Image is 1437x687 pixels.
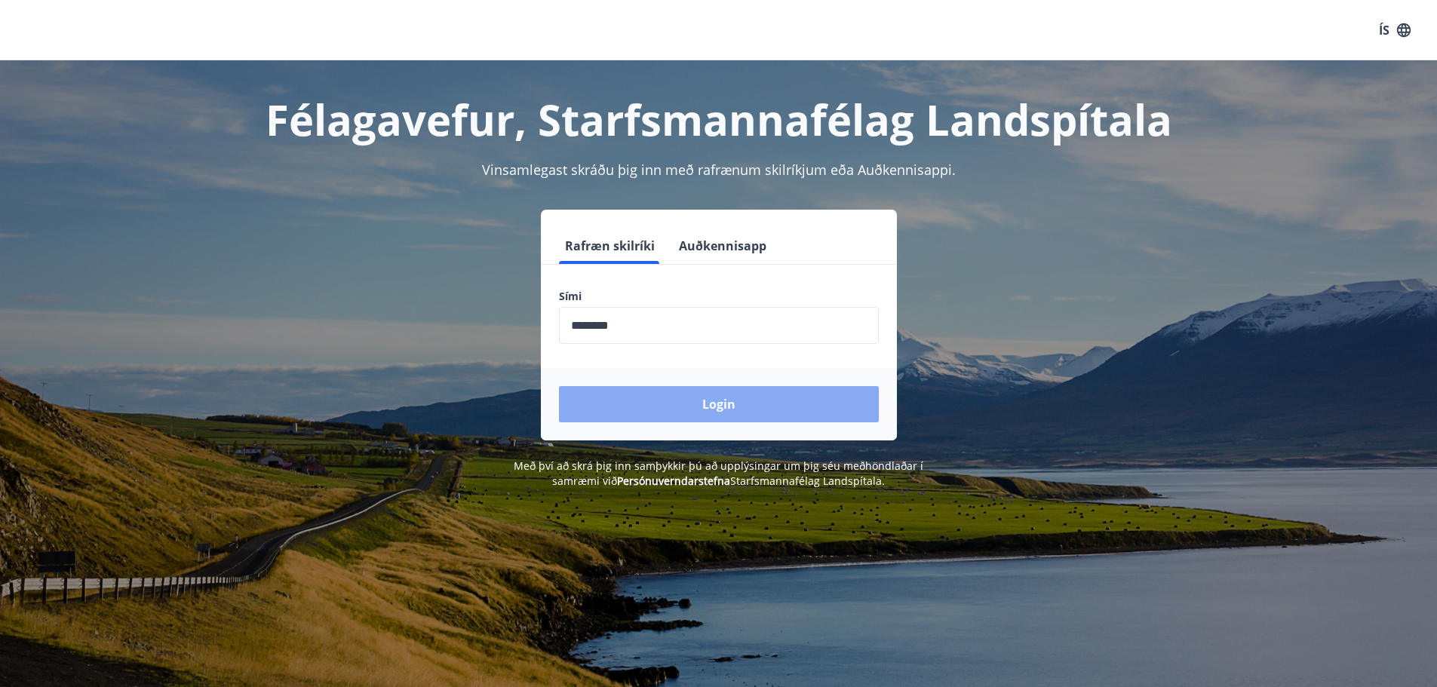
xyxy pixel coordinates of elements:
a: Persónuverndarstefna [617,474,730,488]
button: ÍS [1371,17,1419,44]
button: Login [559,386,879,422]
button: Rafræn skilríki [559,228,661,264]
h1: Félagavefur, Starfsmannafélag Landspítala [194,90,1244,148]
label: Sími [559,289,879,304]
span: Vinsamlegast skráðu þig inn með rafrænum skilríkjum eða Auðkennisappi. [482,161,956,179]
span: Með því að skrá þig inn samþykkir þú að upplýsingar um þig séu meðhöndlaðar í samræmi við Starfsm... [514,459,923,488]
button: Auðkennisapp [673,228,772,264]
